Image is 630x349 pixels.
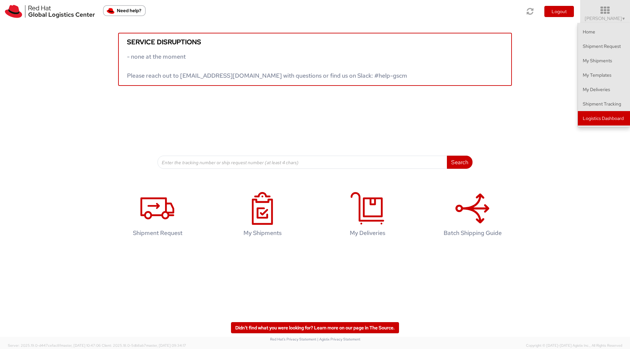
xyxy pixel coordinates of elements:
[115,230,200,236] h4: Shipment Request
[127,38,503,46] h5: Service disruptions
[118,33,512,86] a: Service disruptions - none at the moment Please reach out to [EMAIL_ADDRESS][DOMAIN_NAME] with qu...
[430,230,515,236] h4: Batch Shipping Guide
[5,5,95,18] img: rh-logistics-00dfa346123c4ec078e1.svg
[544,6,574,17] button: Logout
[578,25,630,39] a: Home
[318,185,417,246] a: My Deliveries
[578,53,630,68] a: My Shipments
[447,156,472,169] button: Search
[102,343,186,348] span: Client: 2025.18.0-5db8ab7
[270,337,316,341] a: Red Hat's Privacy Statement
[578,82,630,97] a: My Deliveries
[423,185,522,246] a: Batch Shipping Guide
[585,15,626,21] span: [PERSON_NAME]
[220,230,305,236] h4: My Shipments
[8,343,101,348] span: Server: 2025.19.0-d447cefac8f
[146,343,186,348] span: master, [DATE] 09:34:17
[157,156,447,169] input: Enter the tracking number or ship request number (at least 4 chars)
[127,53,407,79] span: - none at the moment Please reach out to [EMAIL_ADDRESS][DOMAIN_NAME] with questions or find us o...
[103,5,146,16] button: Need help?
[578,39,630,53] a: Shipment Request
[325,230,410,236] h4: My Deliveries
[61,343,101,348] span: master, [DATE] 10:47:06
[578,97,630,111] a: Shipment Tracking
[578,68,630,82] a: My Templates
[231,322,399,333] a: Didn't find what you were looking for? Learn more on our page in The Source.
[526,343,622,348] span: Copyright © [DATE]-[DATE] Agistix Inc., All Rights Reserved
[317,337,360,341] a: | Agistix Privacy Statement
[578,111,630,126] a: Logistics Dashboard
[213,185,312,246] a: My Shipments
[108,185,207,246] a: Shipment Request
[622,16,626,21] span: ▼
